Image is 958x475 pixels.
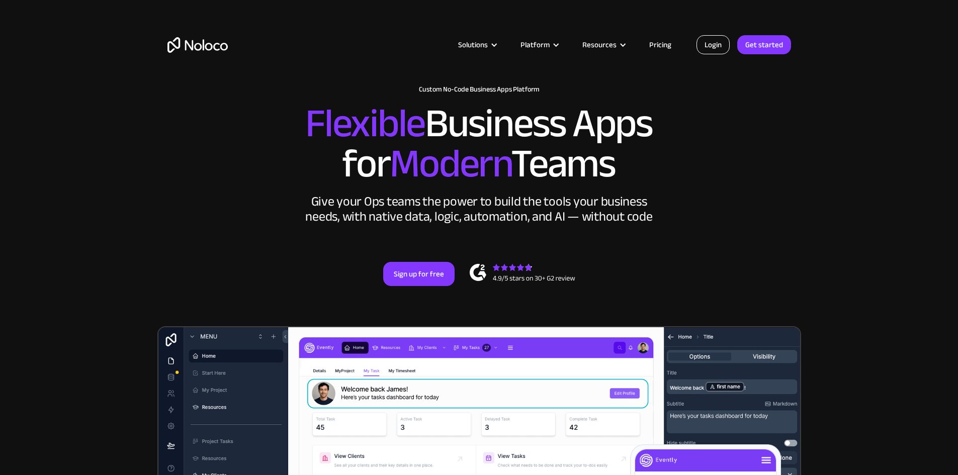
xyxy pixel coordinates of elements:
h2: Business Apps for Teams [167,104,791,184]
div: Platform [508,38,570,51]
span: Modern [390,126,511,201]
a: Get started [737,35,791,54]
span: Flexible [305,86,425,161]
a: Sign up for free [383,262,455,286]
div: Give your Ops teams the power to build the tools your business needs, with native data, logic, au... [303,194,655,224]
a: Pricing [637,38,684,51]
div: Resources [570,38,637,51]
div: Platform [520,38,550,51]
div: Solutions [446,38,508,51]
div: Resources [582,38,617,51]
a: Login [696,35,730,54]
div: Solutions [458,38,488,51]
a: home [167,37,228,53]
